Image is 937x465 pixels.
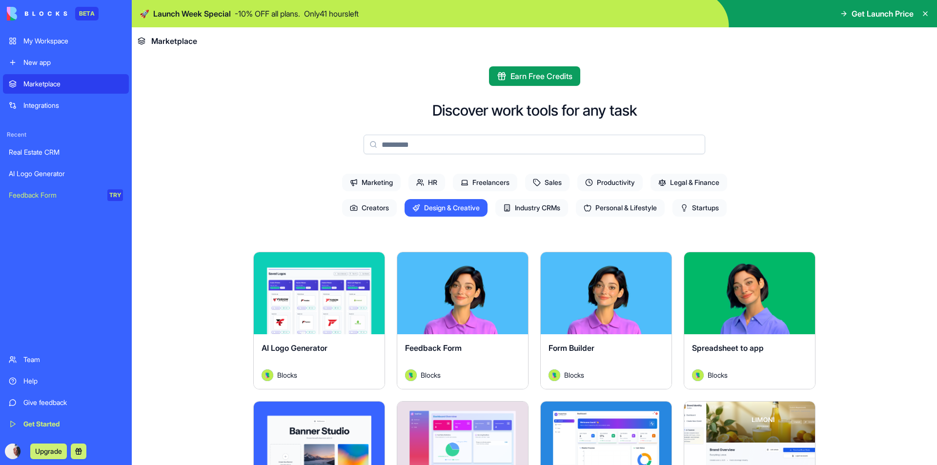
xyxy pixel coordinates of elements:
span: Startups [672,199,727,217]
img: Profile image for Shelly [133,16,152,35]
button: Search for help [14,211,181,231]
div: BETA [75,7,99,20]
button: Earn Free Credits [489,66,580,86]
span: Sales [525,174,570,191]
div: AI Logo Generator [9,169,123,179]
div: Tickets [14,180,181,198]
div: Integrations [23,101,123,110]
span: Marketing [342,174,401,191]
span: Get Launch Price [852,8,914,20]
span: Design & Creative [405,199,488,217]
div: Real Estate CRM [9,147,123,157]
p: How can we help? [20,86,176,102]
a: Feedback FormAvatarBlocks [397,252,529,389]
a: Give feedback [3,393,129,412]
button: Help [130,304,195,344]
div: Tickets [20,183,163,194]
span: 🚀 [140,8,149,20]
div: Send us a messageWe'll be back online [DATE] [10,115,185,152]
div: We'll be back online [DATE] [20,134,163,144]
span: HR [408,174,445,191]
div: TRY [107,189,123,201]
img: Profile image for Michal [114,16,134,35]
p: - 10 % OFF all plans. [235,8,300,20]
div: Marketplace [23,79,123,89]
a: Feedback FormTRY [3,185,129,205]
a: Spreadsheet to appAvatarBlocks [684,252,815,389]
span: Blocks [421,370,441,380]
div: Team [23,355,123,364]
span: Productivity [577,174,643,191]
a: AI Logo Generator [3,164,129,183]
span: Recent [3,131,129,139]
span: Creators [342,199,397,217]
img: logo [20,19,31,34]
span: Marketplace [151,35,197,47]
p: Only 41 hours left [304,8,359,20]
span: Help [155,329,170,336]
div: Give feedback [23,398,123,407]
button: Messages [65,304,130,344]
img: Avatar [262,369,273,381]
span: Home [21,329,43,336]
div: Create a ticket [20,165,175,176]
span: Launch Week Special [153,8,231,20]
a: Upgrade [30,446,67,456]
img: Avatar [692,369,704,381]
span: Earn Free Credits [510,70,572,82]
img: ACg8ocJs_h_dPFfom7eU02gFM7RR3DhrbOhzfPyCzkSHadNrvRk7AOk=s96-c [5,444,20,459]
span: Messages [81,329,115,336]
span: Blocks [708,370,728,380]
a: Team [3,350,129,369]
p: Hi Gisore 👋 [20,69,176,86]
a: BETA [7,7,99,20]
a: Real Estate CRM [3,142,129,162]
a: Integrations [3,96,129,115]
div: Get Started [23,419,123,429]
img: Avatar [549,369,560,381]
a: AI Logo GeneratorAvatarBlocks [253,252,385,389]
div: Feedback Form [9,190,101,200]
span: Form Builder [549,343,594,353]
img: Avatar [405,369,417,381]
span: Freelancers [453,174,517,191]
a: My Workspace [3,31,129,51]
h2: Discover work tools for any task [432,101,637,119]
a: Help [3,371,129,391]
div: Send us a message [20,123,163,134]
img: logo [7,7,67,20]
div: My Workspace [23,36,123,46]
span: AI Logo Generator [262,343,327,353]
span: Personal & Lifestyle [576,199,665,217]
a: New app [3,53,129,72]
span: Blocks [277,370,297,380]
span: Blocks [564,370,584,380]
div: FAQ [14,235,181,253]
div: Close [168,16,185,33]
a: Get Started [3,414,129,434]
a: Form BuilderAvatarBlocks [540,252,672,389]
span: Feedback Form [405,343,462,353]
button: Upgrade [30,444,67,459]
span: Search for help [20,216,79,226]
a: Marketplace [3,74,129,94]
div: FAQ [20,239,163,249]
div: Help [23,376,123,386]
span: Industry CRMs [495,199,568,217]
span: Legal & Finance [651,174,727,191]
span: Spreadsheet to app [692,343,764,353]
div: New app [23,58,123,67]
